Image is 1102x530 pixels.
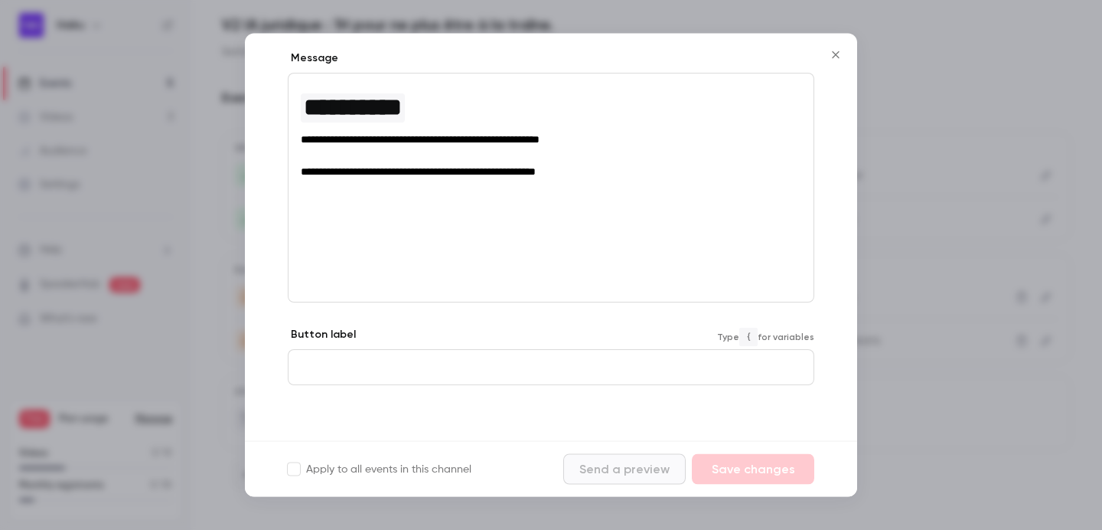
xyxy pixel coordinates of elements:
[739,328,758,346] code: {
[717,328,814,346] span: Type for variables
[289,351,813,385] div: editor
[288,462,471,477] label: Apply to all events in this channel
[288,328,356,343] label: Button label
[820,40,851,70] button: Close
[288,51,338,67] label: Message
[289,74,813,221] div: editor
